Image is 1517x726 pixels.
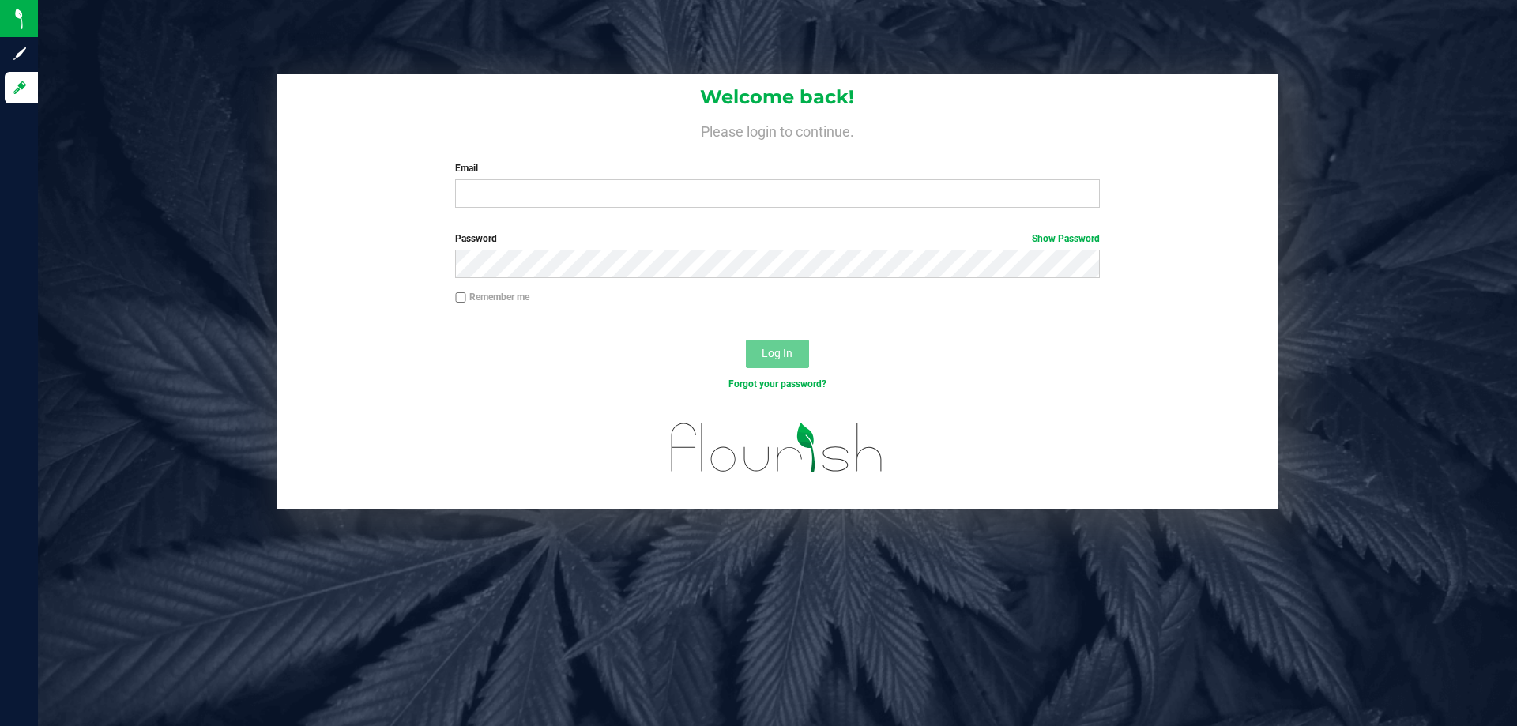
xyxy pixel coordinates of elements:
[455,233,497,244] span: Password
[12,46,28,62] inline-svg: Sign up
[455,161,1099,175] label: Email
[455,292,466,303] input: Remember me
[1032,233,1100,244] a: Show Password
[762,347,792,359] span: Log In
[652,408,902,488] img: flourish_logo.svg
[277,87,1278,107] h1: Welcome back!
[746,340,809,368] button: Log In
[12,80,28,96] inline-svg: Log in
[455,290,529,304] label: Remember me
[728,378,826,389] a: Forgot your password?
[277,120,1278,139] h4: Please login to continue.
